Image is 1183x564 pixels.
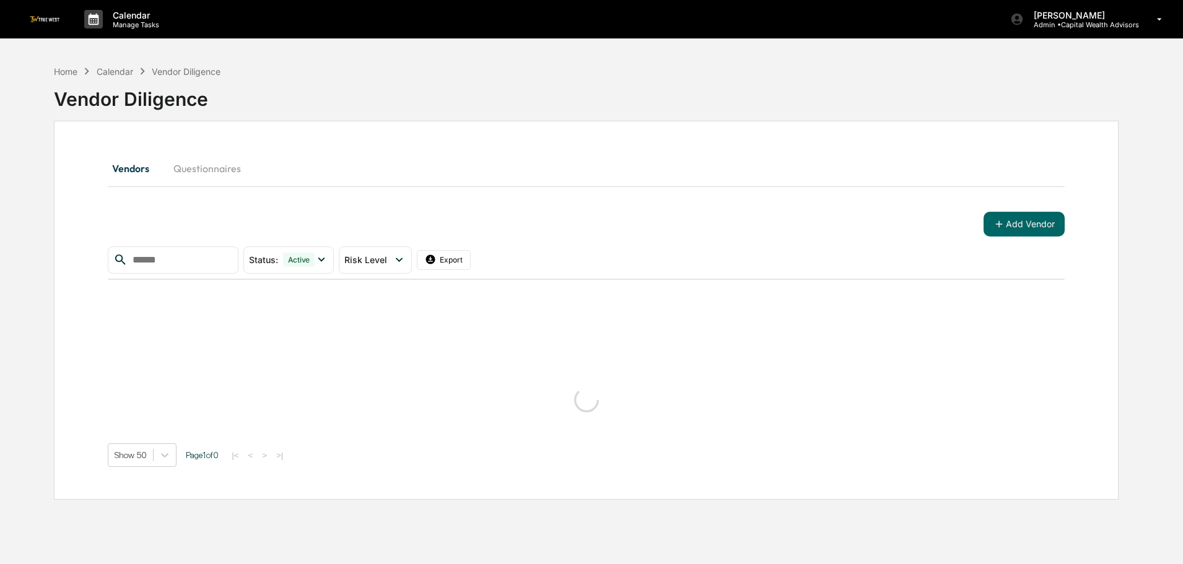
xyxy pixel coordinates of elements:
p: Calendar [103,10,165,20]
span: Risk Level [344,254,387,265]
div: Vendor Diligence [152,66,220,77]
button: Questionnaires [164,154,251,183]
span: Status : [249,254,278,265]
div: Vendor Diligence [54,78,1119,110]
p: Manage Tasks [103,20,165,29]
p: [PERSON_NAME] [1024,10,1139,20]
button: > [258,450,271,461]
button: Export [417,250,471,270]
button: |< [228,450,242,461]
button: >| [273,450,287,461]
button: Vendors [108,154,164,183]
div: Active [283,253,315,267]
div: Home [54,66,77,77]
button: < [244,450,256,461]
p: Admin • Capital Wealth Advisors [1024,20,1139,29]
div: Calendar [97,66,133,77]
div: secondary tabs example [108,154,1065,183]
span: Page 1 of 0 [186,450,219,460]
button: Add Vendor [984,212,1065,236]
img: logo [30,16,59,22]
